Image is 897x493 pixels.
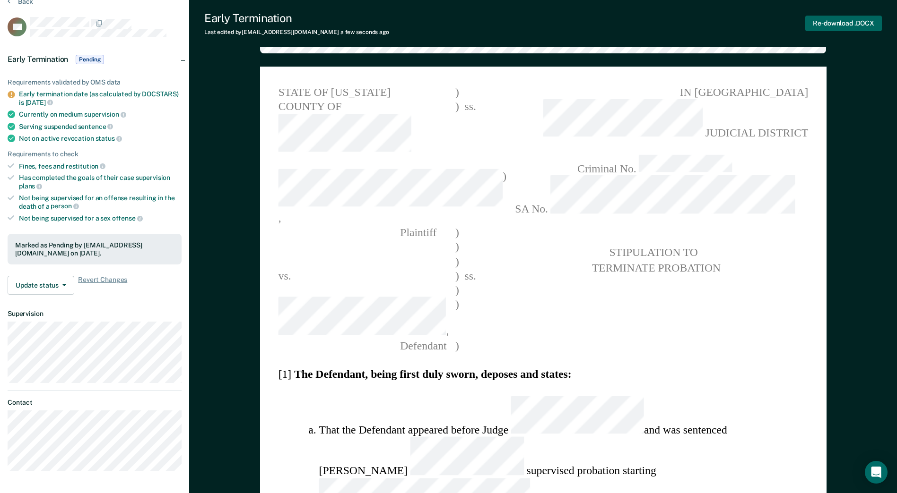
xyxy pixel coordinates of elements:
[204,29,389,35] div: Last edited by [EMAIL_ADDRESS][DOMAIN_NAME]
[15,241,174,257] div: Marked as Pending by [EMAIL_ADDRESS][DOMAIN_NAME] on [DATE].
[8,55,68,64] span: Early Termination
[502,246,808,274] pre: STIPULATION TO TERMINATE PROBATION
[51,202,78,210] span: person
[8,150,182,158] div: Requirements to check
[96,135,122,142] span: status
[278,100,455,155] span: COUNTY OF
[19,214,182,222] div: Not being supervised for a sex
[455,225,459,239] span: )
[278,269,291,281] span: vs.
[459,268,481,283] span: ss.
[78,123,113,130] span: sentence
[455,100,459,155] span: )
[278,297,455,339] span: ,
[805,16,882,31] button: Re-download .DOCX
[19,134,182,143] div: Not on active revocation
[19,174,182,190] div: Has completed the goals of their case supervision
[455,338,459,353] span: )
[19,182,42,190] span: plans
[455,297,459,339] span: )
[19,162,182,170] div: Fines, fees and
[76,55,104,64] span: Pending
[278,85,455,100] span: STATE OF [US_STATE]
[455,254,459,269] span: )
[78,276,127,295] span: Revert Changes
[502,155,808,176] span: Criminal No.
[502,176,808,217] span: SA No.
[455,283,459,297] span: )
[455,85,459,100] span: )
[84,110,126,118] span: supervision
[66,162,105,170] span: restitution
[502,85,808,100] span: IN [GEOGRAPHIC_DATA]
[8,276,74,295] button: Update status
[865,461,888,484] div: Open Intercom Messenger
[502,100,808,141] span: JUDICIAL DISTRICT
[278,367,808,382] section: [1]
[19,110,182,119] div: Currently on medium
[8,399,182,407] dt: Contact
[19,122,182,131] div: Serving suspended
[278,170,503,225] span: ,
[19,194,182,210] div: Not being supervised for an offense resulting in the death of a
[204,11,389,25] div: Early Termination
[8,78,182,86] div: Requirements validated by OMS data
[19,90,182,106] div: Early termination date (as calculated by DOCSTARS) is [DATE]
[294,368,572,381] strong: The Defendant, being first duly sworn, deposes and states:
[8,310,182,318] dt: Supervision
[278,339,446,351] span: Defendant
[455,239,459,254] span: )
[340,29,389,35] span: a few seconds ago
[112,214,143,222] span: offense
[278,226,436,238] span: Plaintiff
[455,268,459,283] span: )
[459,100,481,155] span: ss.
